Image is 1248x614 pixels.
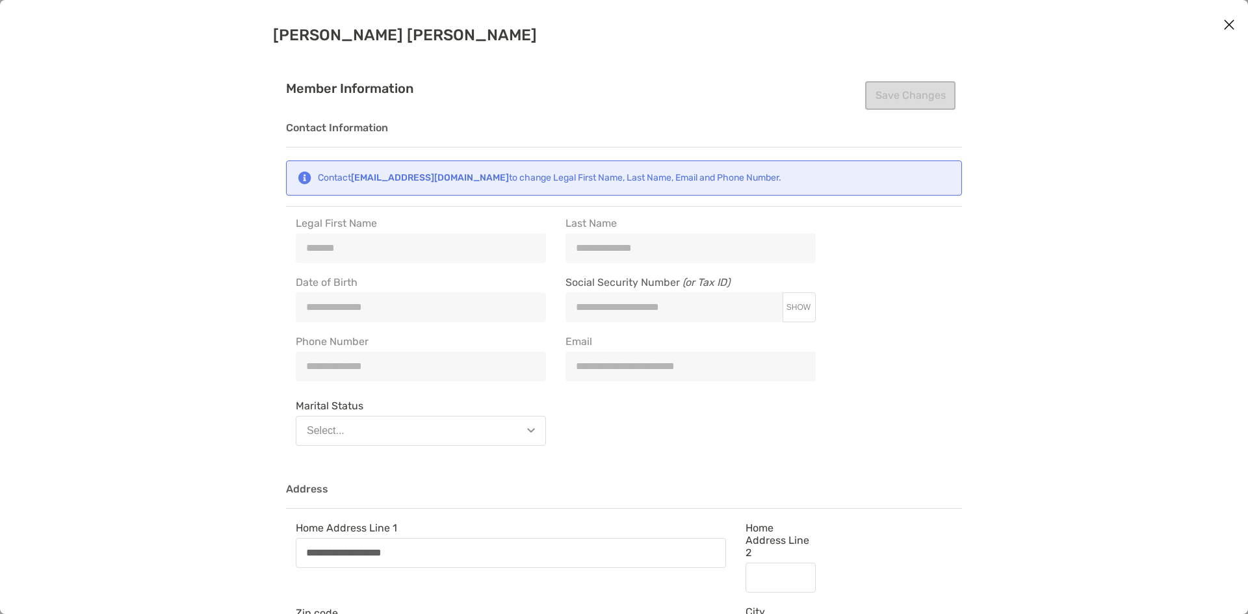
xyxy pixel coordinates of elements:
[746,572,815,583] input: Home Address Line 2
[566,361,815,372] input: Email
[296,242,545,253] input: Legal First Name
[296,217,546,229] span: Legal First Name
[296,361,545,372] input: Phone Number
[786,303,811,312] span: SHOW
[286,81,962,96] h4: Member Information
[527,428,535,433] img: Open dropdown arrow
[565,276,816,292] span: Social Security Number
[296,522,726,534] span: Home Address Line 1
[286,483,962,509] h3: Address
[296,335,546,348] span: Phone Number
[318,172,781,183] div: Contact to change Legal First Name, Last Name, Email and Phone Number.
[1219,16,1239,35] button: Close modal
[307,425,344,437] div: Select...
[565,335,816,348] span: Email
[286,122,962,147] h3: Contact Information
[297,172,313,185] img: Notification icon
[296,301,545,313] input: Date of Birth
[566,242,815,253] input: Last Name
[682,276,730,288] i: (or Tax ID)
[566,301,782,313] input: Social Security Number (or Tax ID)SHOW
[296,416,546,446] button: Select...
[565,217,816,229] span: Last Name
[296,400,546,412] span: Marital Status
[351,172,509,183] strong: [EMAIL_ADDRESS][DOMAIN_NAME]
[296,547,725,558] input: Home Address Line 1
[296,276,546,288] span: Date of Birth
[273,26,975,44] h2: [PERSON_NAME] [PERSON_NAME]
[782,302,815,313] button: Social Security Number (or Tax ID)
[746,522,816,559] span: Home Address Line 2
